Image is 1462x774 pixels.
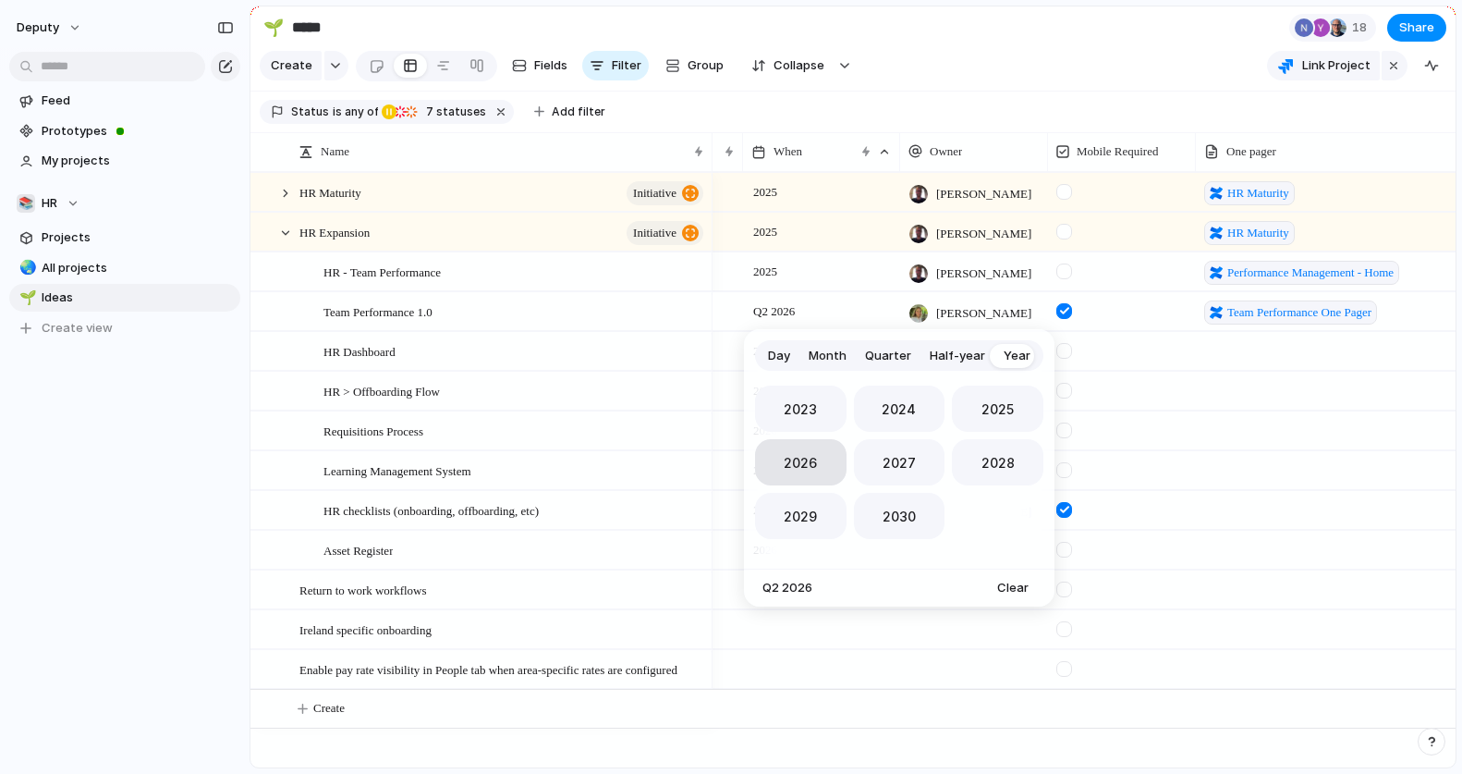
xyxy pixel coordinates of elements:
[1004,347,1030,365] span: Year
[981,453,1015,473] span: 2028
[755,386,847,432] button: 2023
[762,579,812,597] span: Q2 2026
[799,341,856,371] button: Month
[784,399,817,419] span: 2023
[768,347,790,365] span: Day
[784,453,817,473] span: 2026
[883,453,916,473] span: 2027
[981,399,1014,419] span: 2025
[759,341,799,371] button: Day
[755,439,847,485] button: 2026
[865,347,911,365] span: Quarter
[997,579,1029,597] span: Clear
[952,439,1043,485] button: 2028
[990,575,1036,601] button: Clear
[854,386,945,432] button: 2024
[882,399,916,419] span: 2024
[930,347,985,365] span: Half-year
[994,341,1040,371] button: Year
[883,507,916,526] span: 2030
[920,341,994,371] button: Half-year
[952,386,1043,432] button: 2025
[755,493,847,539] button: 2029
[856,341,920,371] button: Quarter
[854,493,945,539] button: 2030
[854,439,945,485] button: 2027
[809,347,847,365] span: Month
[784,507,817,526] span: 2029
